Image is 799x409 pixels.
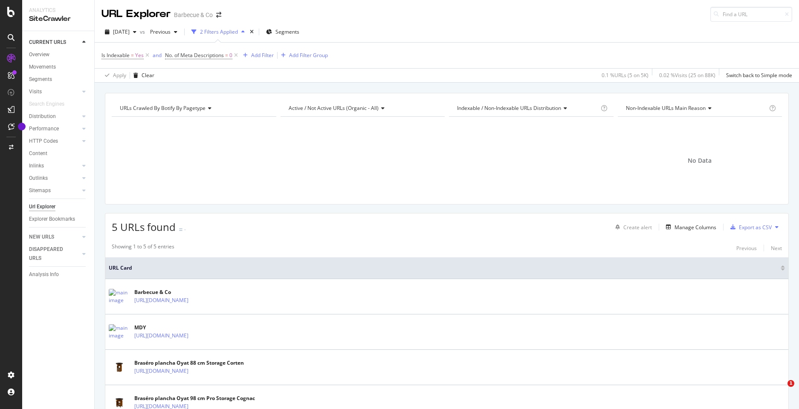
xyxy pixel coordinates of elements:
div: Performance [29,124,59,133]
a: Content [29,149,88,158]
img: main image [109,324,130,340]
a: [URL][DOMAIN_NAME] [134,367,188,375]
div: - [184,226,186,233]
a: Movements [29,63,88,72]
div: HTTP Codes [29,137,58,146]
h4: Non-Indexable URLs Main Reason [624,101,768,115]
a: [URL][DOMAIN_NAME] [134,296,188,305]
a: HTTP Codes [29,137,80,146]
div: Barbecue & Co [134,288,216,296]
a: Analysis Info [29,270,88,279]
span: 5 URLs found [112,220,176,234]
button: Previous [147,25,181,39]
div: Add Filter Group [289,52,328,59]
div: Tooltip anchor [18,123,26,130]
div: NEW URLS [29,233,54,242]
h4: URLs Crawled By Botify By pagetype [118,101,269,115]
div: DISAPPEARED URLS [29,245,72,263]
span: Non-Indexable URLs Main Reason [626,104,706,112]
span: vs [140,28,147,35]
div: Add Filter [251,52,274,59]
span: = [131,52,134,59]
div: Create alert [623,224,652,231]
span: URLs Crawled By Botify By pagetype [120,104,206,112]
div: Explorer Bookmarks [29,215,75,224]
a: Overview [29,50,88,59]
div: Outlinks [29,174,48,183]
button: Create alert [612,220,652,234]
button: Segments [263,25,303,39]
button: Previous [736,243,757,253]
span: Yes [135,49,144,61]
div: Movements [29,63,56,72]
span: No. of Meta Descriptions [165,52,224,59]
a: Segments [29,75,88,84]
div: Next [771,245,782,252]
div: Sitemaps [29,186,51,195]
span: 1 [787,380,794,387]
button: [DATE] [101,25,140,39]
button: Clear [130,69,154,82]
img: main image [109,357,130,378]
button: Manage Columns [663,222,716,232]
a: Sitemaps [29,186,80,195]
div: Switch back to Simple mode [726,72,792,79]
div: Url Explorer [29,202,55,211]
span: 2025 Aug. 17th [113,28,130,35]
button: Export as CSV [727,220,772,234]
a: NEW URLS [29,233,80,242]
input: Find a URL [710,7,792,22]
img: main image [109,289,130,304]
div: Overview [29,50,49,59]
div: Visits [29,87,42,96]
a: Explorer Bookmarks [29,215,88,224]
div: SiteCrawler [29,14,87,24]
a: Search Engines [29,100,73,109]
div: Search Engines [29,100,64,109]
div: and [153,52,162,59]
a: CURRENT URLS [29,38,80,47]
button: Switch back to Simple mode [723,69,792,82]
iframe: Intercom live chat [770,380,790,400]
div: 0.02 % Visits ( 25 on 88K ) [659,72,715,79]
a: DISAPPEARED URLS [29,245,80,263]
a: Outlinks [29,174,80,183]
div: 0.1 % URLs ( 5 on 5K ) [602,72,648,79]
a: Visits [29,87,80,96]
div: times [248,28,255,36]
a: [URL][DOMAIN_NAME] [134,331,188,340]
h4: Indexable / Non-Indexable URLs Distribution [455,101,599,115]
div: Analytics [29,7,87,14]
span: = [225,52,228,59]
div: Barbecue & Co [174,11,213,19]
a: Performance [29,124,80,133]
span: 0 [229,49,232,61]
div: 2 Filters Applied [200,28,238,35]
div: Content [29,149,47,158]
span: Indexable / Non-Indexable URLs distribution [457,104,561,112]
div: Previous [736,245,757,252]
button: 2 Filters Applied [188,25,248,39]
div: MDY [134,324,216,331]
div: Clear [142,72,154,79]
button: Apply [101,69,126,82]
button: Add Filter Group [278,50,328,60]
span: URL Card [109,264,779,272]
div: Export as CSV [739,224,772,231]
a: Url Explorer [29,202,88,211]
img: Equal [179,228,182,231]
a: Inlinks [29,161,80,170]
div: Braséro plancha Oyat 88 cm Storage Corten [134,359,244,367]
button: Next [771,243,782,253]
button: Add Filter [240,50,274,60]
div: Inlinks [29,161,44,170]
div: Segments [29,75,52,84]
span: No Data [688,156,712,165]
h4: Active / Not Active URLs [287,101,437,115]
a: Distribution [29,112,80,121]
div: Analysis Info [29,270,59,279]
button: and [153,51,162,59]
div: arrow-right-arrow-left [216,12,221,18]
div: Apply [113,72,126,79]
div: CURRENT URLS [29,38,66,47]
